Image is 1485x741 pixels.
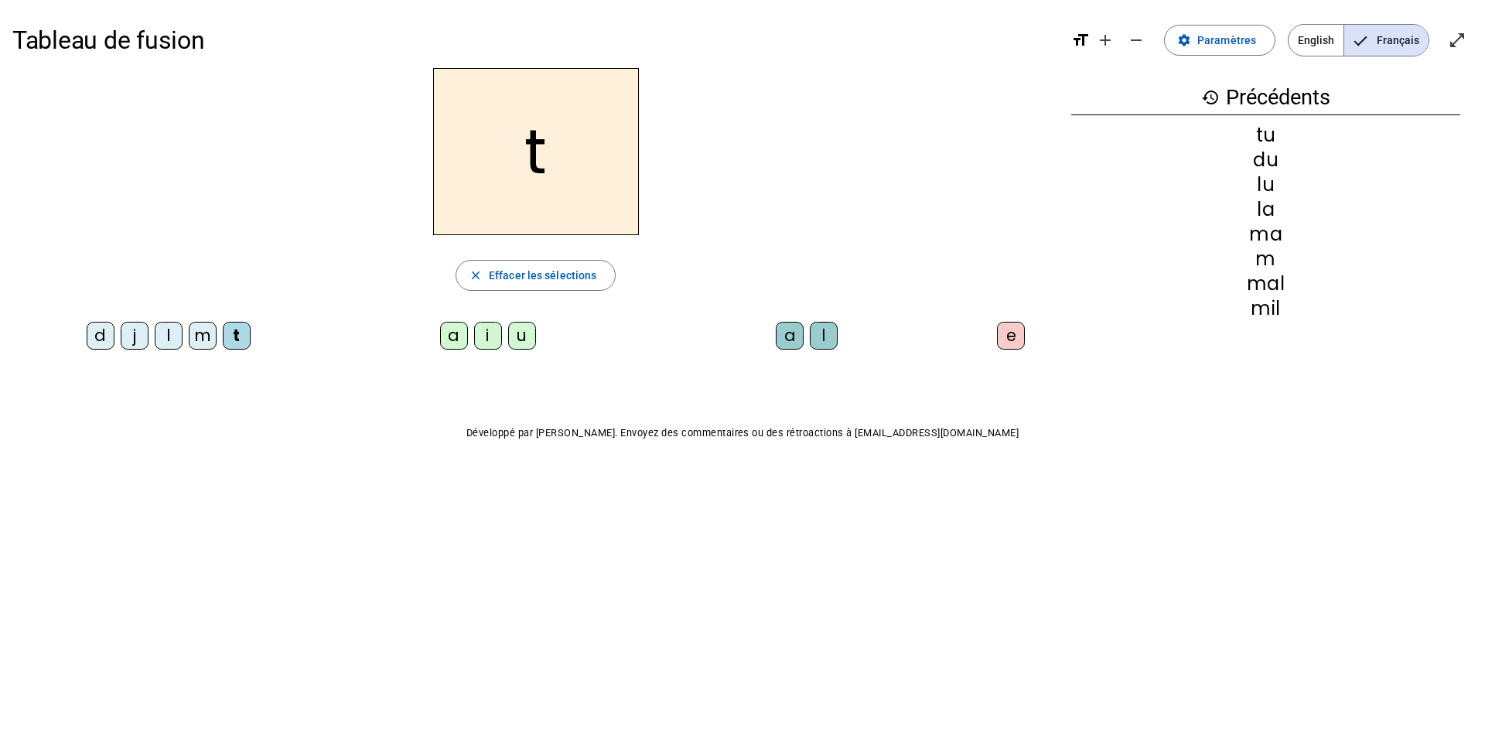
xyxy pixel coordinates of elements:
div: l [155,322,183,350]
div: l [810,322,838,350]
span: English [1289,25,1343,56]
div: mil [1071,299,1460,318]
div: du [1071,151,1460,169]
span: Effacer les sélections [489,266,596,285]
button: Effacer les sélections [456,260,616,291]
div: e [997,322,1025,350]
p: Développé par [PERSON_NAME]. Envoyez des commentaires ou des rétroactions à [EMAIL_ADDRESS][DOMAI... [12,424,1473,442]
div: m [189,322,217,350]
h3: Précédents [1071,80,1460,115]
h1: Tableau de fusion [12,15,1059,65]
div: mal [1071,275,1460,293]
div: t [223,322,251,350]
div: la [1071,200,1460,219]
div: j [121,322,148,350]
mat-icon: settings [1177,33,1191,47]
button: Entrer en plein écran [1442,25,1473,56]
h2: t [433,68,639,235]
mat-icon: history [1201,88,1220,107]
span: Français [1344,25,1429,56]
mat-icon: add [1096,31,1115,50]
mat-icon: open_in_full [1448,31,1466,50]
div: i [474,322,502,350]
span: Paramètres [1197,31,1256,50]
mat-icon: remove [1127,31,1145,50]
div: tu [1071,126,1460,145]
div: a [440,322,468,350]
div: a [776,322,804,350]
div: lu [1071,176,1460,194]
button: Augmenter la taille de la police [1090,25,1121,56]
button: Paramètres [1164,25,1275,56]
div: d [87,322,114,350]
div: m [1071,250,1460,268]
mat-button-toggle-group: Language selection [1288,24,1429,56]
mat-icon: format_size [1071,31,1090,50]
mat-icon: close [469,268,483,282]
div: ma [1071,225,1460,244]
button: Diminuer la taille de la police [1121,25,1152,56]
div: u [508,322,536,350]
